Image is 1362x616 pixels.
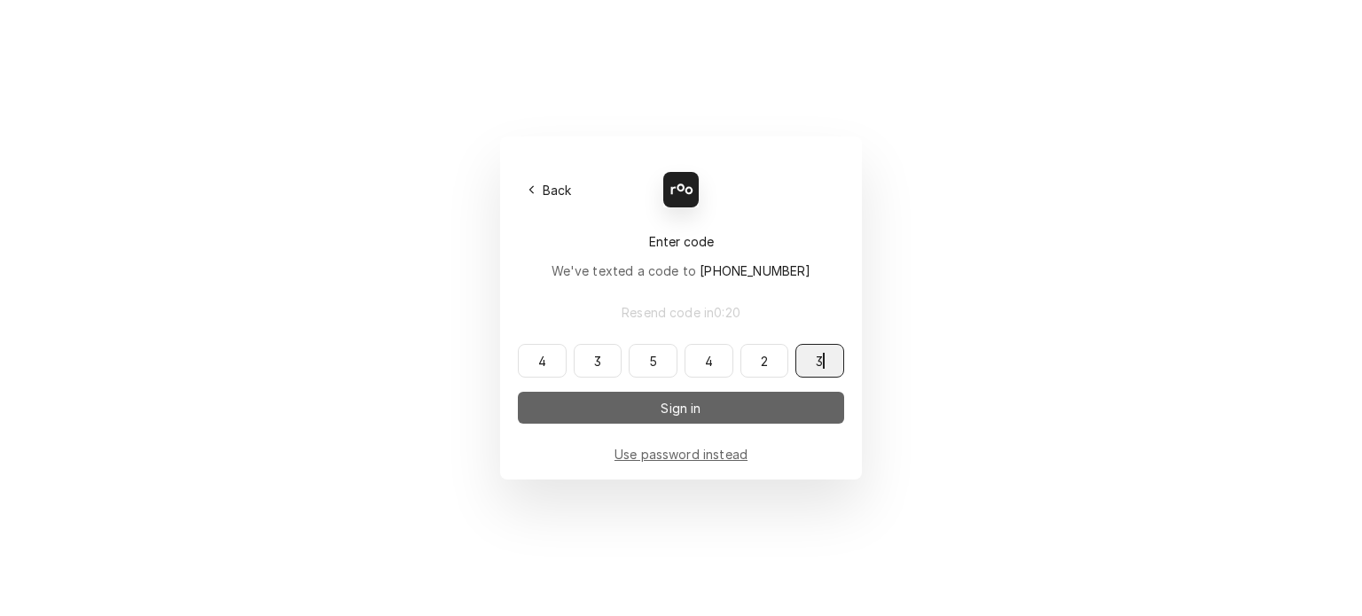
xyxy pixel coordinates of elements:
[518,177,583,202] button: Back
[700,263,810,278] span: [PHONE_NUMBER]
[518,296,844,328] button: Resend code in0:20
[657,399,704,417] span: Sign in
[518,232,844,251] div: Enter code
[518,392,844,424] button: Sign in
[618,303,744,322] span: Resend code in 0 : 20
[683,263,811,278] span: to
[539,181,575,199] span: Back
[614,445,748,464] a: Go to Email and password form
[552,261,811,280] div: We've texted a code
